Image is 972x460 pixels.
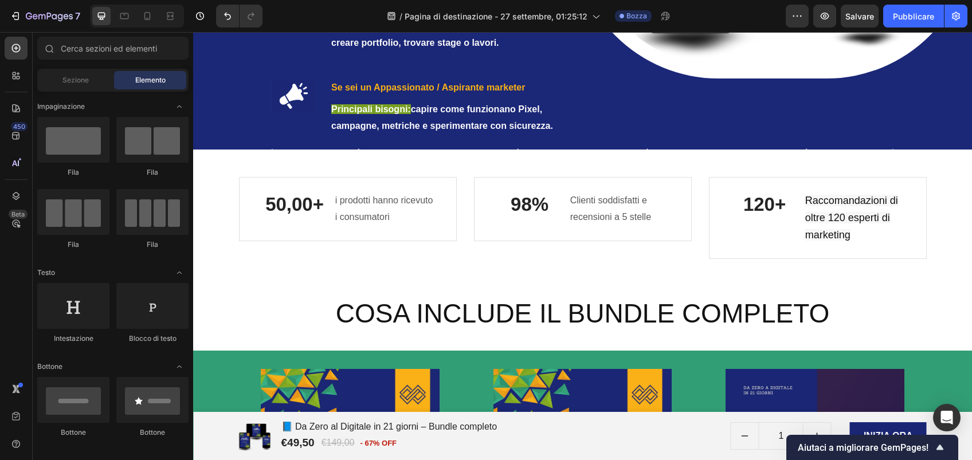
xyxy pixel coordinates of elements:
[5,5,85,27] button: 7
[138,72,218,82] span: Principali bisogni:
[138,69,362,103] p: capire come funzionano Pixel, campagne, metriche e sperimentare con sicurezza.
[9,210,28,219] div: Beta
[142,160,244,194] p: i prodotti hanno ricevuto i consumatori
[610,391,638,417] button: increment
[216,5,262,27] div: Annulla/Ripeti
[62,75,89,85] span: Sezione
[66,160,138,185] p: 50,00+
[170,357,189,376] span: Attiva/disattiva apertura
[798,442,933,453] span: Aiutaci a migliorare GemPages!
[193,32,972,460] iframe: Design area
[536,160,607,185] p: 120+
[75,9,80,23] p: 7
[138,49,362,62] p: Se sei un Appassionato / Aspirante marketer
[626,11,647,21] span: Bozza
[170,97,189,116] span: Attiva/disattiva apertura
[37,37,189,60] input: Cerca sezioni ed elementi
[657,390,734,418] button: INIZIA ORA
[841,5,879,27] button: Salvare
[301,160,373,185] p: 98%
[137,68,363,104] div: Rich Text Editor. Editing area: main
[116,333,189,344] div: Blocco di testo
[566,391,610,417] input: quantity
[77,48,123,80] img: High-Quality Microfiber Refills
[116,427,189,438] div: Bottone
[170,264,189,282] span: Attiva/disattiva apertura
[933,404,961,431] div: Apri Intercom Messenger
[37,361,62,372] span: Bottone
[116,239,189,250] div: Fila
[377,160,479,194] p: Clienti soddisfatti e recensioni a 5 stelle
[37,427,109,438] div: Bottone
[37,333,109,344] div: Intestazione
[37,101,85,112] span: Impaginazione
[11,122,28,131] div: 450
[37,167,109,178] div: Fila
[893,10,934,22] font: Pubblicare
[37,239,109,250] div: Fila
[883,5,944,27] button: Pubblicare
[399,10,402,22] span: /
[798,441,947,454] button: Mostra sondaggio - Aiutaci a migliorare GemPages!
[612,163,705,209] span: Raccomandazioni di oltre 120 esperti di marketing
[116,167,189,178] div: Fila
[37,268,55,278] span: Testo
[671,397,720,411] div: INIZIA ORA
[405,10,587,22] span: Pagina di destinazione - 27 settembre, 01:25:12
[538,391,566,417] button: decrement
[135,75,166,85] span: Elemento
[845,11,874,21] span: Salvare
